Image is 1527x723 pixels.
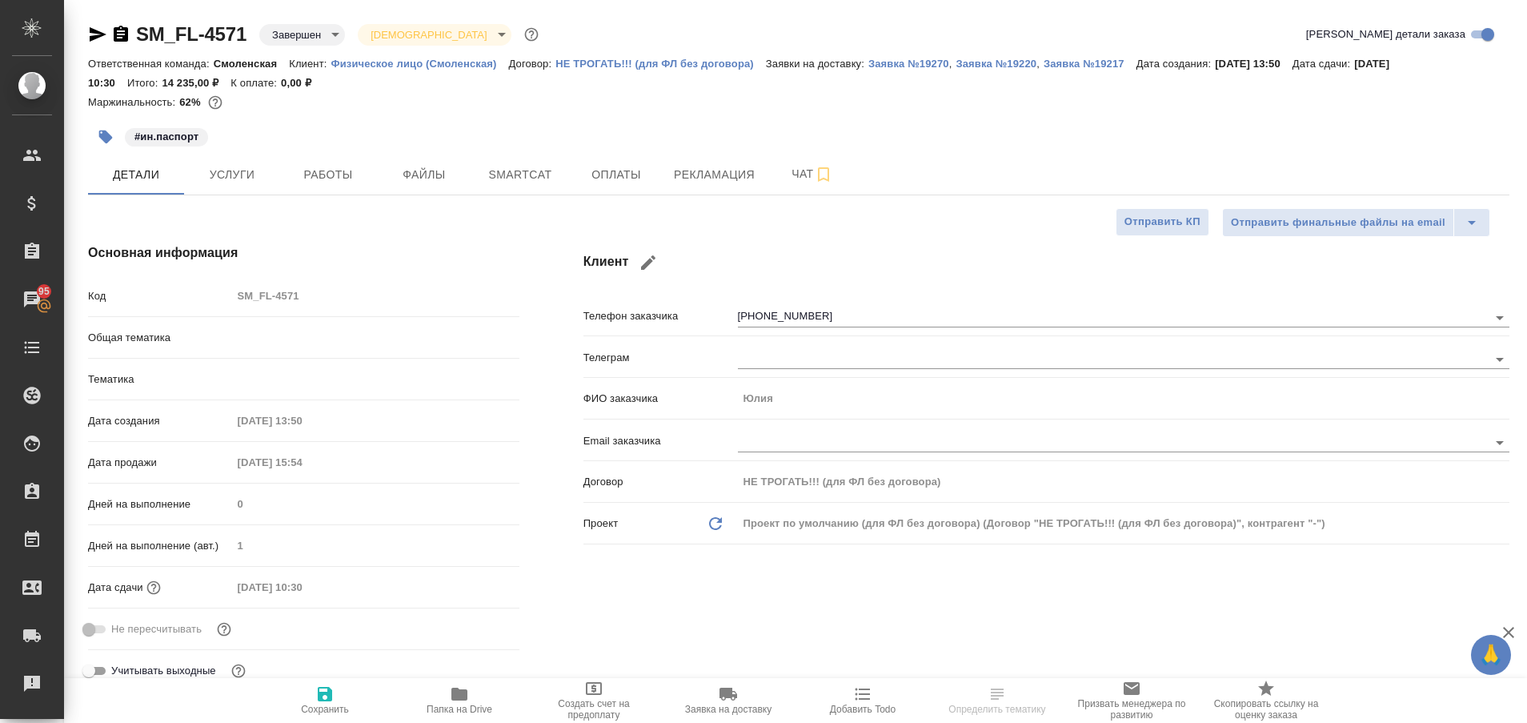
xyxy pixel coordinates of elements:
span: 95 [29,283,59,299]
button: Отправить КП [1116,208,1209,236]
p: Общая тематика [88,330,232,346]
span: Услуги [194,165,271,185]
button: Скопировать ссылку на оценку заказа [1199,678,1333,723]
span: Создать счет на предоплату [536,698,651,721]
span: Файлы [386,165,463,185]
span: Сохранить [301,704,349,715]
button: Заявка №19220 [956,56,1036,72]
button: Доп статусы указывают на важность/срочность заказа [521,24,542,45]
input: Пустое поле [232,451,372,474]
a: 95 [4,279,60,319]
p: Телеграм [583,350,738,366]
p: Заявка №19270 [868,58,949,70]
span: Не пересчитывать [111,621,202,637]
button: Папка на Drive [392,678,527,723]
h4: Клиент [583,243,1509,282]
button: Завершен [267,28,326,42]
span: Отправить КП [1124,213,1200,231]
span: Smartcat [482,165,559,185]
button: Open [1489,432,1511,454]
button: Open [1489,348,1511,371]
p: #ин.паспорт [134,129,198,145]
p: Код [88,288,232,304]
span: Скопировать ссылку на оценку заказа [1208,698,1324,721]
span: Работы [290,165,367,185]
p: Заявки на доставку: [766,58,868,70]
span: 🙏 [1477,638,1505,672]
div: split button [1222,208,1490,237]
button: Определить тематику [930,678,1064,723]
p: Дней на выполнение (авт.) [88,538,232,554]
button: Включи, если не хочешь, чтобы указанная дата сдачи изменилась после переставления заказа в 'Подтв... [214,619,234,640]
input: Пустое поле [232,409,372,432]
svg: Подписаться [814,165,833,184]
span: Отправить финальные файлы на email [1231,214,1445,232]
input: Пустое поле [232,492,519,516]
button: Скопировать ссылку [111,25,130,44]
p: Дата продажи [88,455,232,471]
button: Сохранить [258,678,392,723]
button: 🙏 [1471,635,1511,675]
p: 62% [179,96,204,108]
a: Физическое лицо (Смоленская) [331,56,508,70]
div: ​ [232,366,519,393]
p: Телефон заказчика [583,308,738,324]
button: Скопировать ссылку для ЯМессенджера [88,25,107,44]
p: Физическое лицо (Смоленская) [331,58,508,70]
button: Заявка №19270 [868,56,949,72]
button: Если добавить услуги и заполнить их объемом, то дата рассчитается автоматически [143,577,164,598]
p: Договор [583,474,738,490]
p: Дней на выполнение [88,496,232,512]
div: ​ [232,324,519,351]
p: Итого: [127,77,162,89]
span: Заявка на доставку [685,704,772,715]
input: Пустое поле [232,534,519,557]
p: Заявка №19220 [956,58,1036,70]
button: Open [1489,307,1511,329]
div: Проект по умолчанию (для ФЛ без договора) (Договор "НЕ ТРОГАТЬ!!! (для ФЛ без договора)", контраг... [738,510,1509,537]
span: Учитывать выходные [111,663,216,679]
button: Создать счет на предоплату [527,678,661,723]
span: Добавить Todo [830,704,896,715]
a: SM_FL-4571 [136,23,246,45]
button: [DEMOGRAPHIC_DATA] [366,28,491,42]
button: Заявка №19217 [1044,56,1136,72]
p: Email заказчика [583,433,738,449]
div: Завершен [358,24,511,46]
p: Дата создания [88,413,232,429]
p: Клиент: [289,58,331,70]
p: Договор: [509,58,556,70]
p: ФИО заказчика [583,391,738,407]
span: Оплаты [578,165,655,185]
p: , [949,58,956,70]
div: Завершен [259,24,345,46]
input: Пустое поле [232,284,519,307]
span: Рекламация [674,165,755,185]
button: Заявка на доставку [661,678,796,723]
button: Призвать менеджера по развитию [1064,678,1199,723]
p: 14 235,00 ₽ [162,77,230,89]
p: Проект [583,516,619,532]
p: Тематика [88,372,232,388]
span: ин.паспорт [123,129,210,143]
span: Папка на Drive [427,704,492,715]
p: К оплате: [230,77,281,89]
p: Ответственная команда: [88,58,214,70]
a: НЕ ТРОГАТЬ!!! (для ФЛ без договора) [555,56,766,70]
button: Добавить Todo [796,678,930,723]
span: Призвать менеджера по развитию [1074,698,1189,721]
p: Дата сдачи [88,580,143,596]
span: [PERSON_NAME] детали заказа [1306,26,1465,42]
input: Пустое поле [738,387,1509,410]
p: Маржинальность: [88,96,179,108]
h4: Основная информация [88,243,519,263]
p: [DATE] 13:50 [1215,58,1293,70]
input: Пустое поле [738,470,1509,493]
button: Отправить финальные файлы на email [1222,208,1454,237]
button: Выбери, если сб и вс нужно считать рабочими днями для выполнения заказа. [228,661,249,681]
button: 4461.25 RUB; [205,92,226,113]
p: Смоленская [214,58,290,70]
p: НЕ ТРОГАТЬ!!! (для ФЛ без договора) [555,58,766,70]
span: Чат [774,164,851,184]
p: Заявка №19217 [1044,58,1136,70]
